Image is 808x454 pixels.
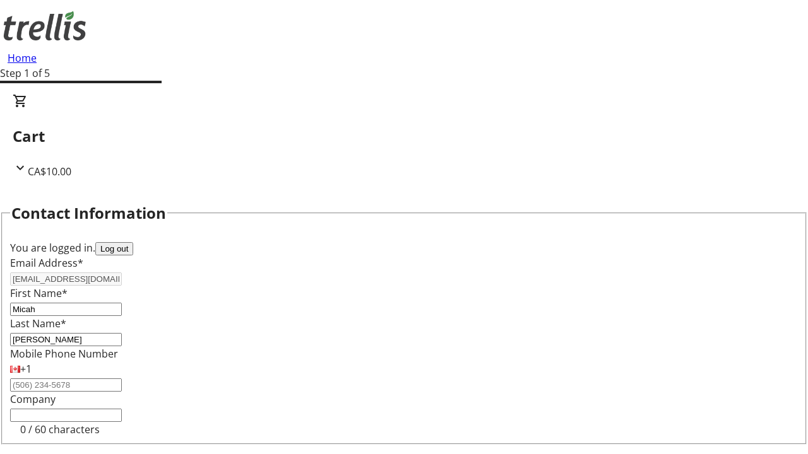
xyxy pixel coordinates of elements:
span: CA$10.00 [28,165,71,178]
div: You are logged in. [10,240,798,255]
label: Mobile Phone Number [10,347,118,361]
label: Last Name* [10,317,66,330]
button: Log out [95,242,133,255]
tr-character-limit: 0 / 60 characters [20,422,100,436]
h2: Cart [13,125,795,148]
input: (506) 234-5678 [10,378,122,392]
label: Company [10,392,56,406]
label: First Name* [10,286,68,300]
label: Email Address* [10,256,83,270]
h2: Contact Information [11,202,166,224]
div: CartCA$10.00 [13,93,795,179]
